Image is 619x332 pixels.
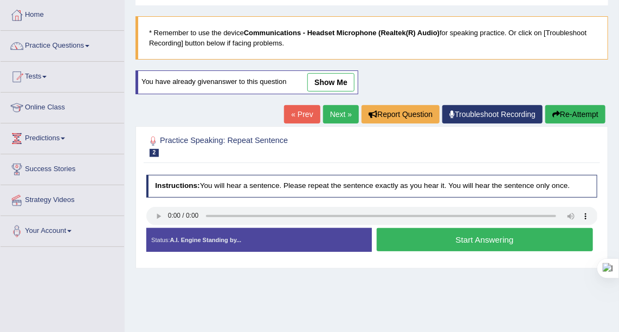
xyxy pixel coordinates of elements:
[1,62,124,89] a: Tests
[377,228,593,251] button: Start Answering
[323,105,359,123] a: Next »
[1,31,124,58] a: Practice Questions
[150,149,159,157] span: 2
[170,237,242,243] strong: A.I. Engine Standing by...
[146,134,426,157] h2: Practice Speaking: Repeat Sentence
[136,16,608,60] blockquote: * Remember to use the device for speaking practice. Or click on [Troubleshoot Recording] button b...
[1,154,124,181] a: Success Stories
[146,175,598,198] h4: You will hear a sentence. Please repeat the sentence exactly as you hear it. You will hear the se...
[442,105,543,123] a: Troubleshoot Recording
[1,185,124,212] a: Strategy Videos
[545,105,605,123] button: Re-Attempt
[1,93,124,120] a: Online Class
[362,105,440,123] button: Report Question
[1,123,124,151] a: Predictions
[155,181,199,190] b: Instructions:
[146,228,372,252] div: Status:
[244,29,440,37] b: Communications - Headset Microphone (Realtek(R) Audio)
[284,105,320,123] a: « Prev
[1,216,124,243] a: Your Account
[136,70,358,94] div: You have already given answer to this question
[307,73,354,92] a: show me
